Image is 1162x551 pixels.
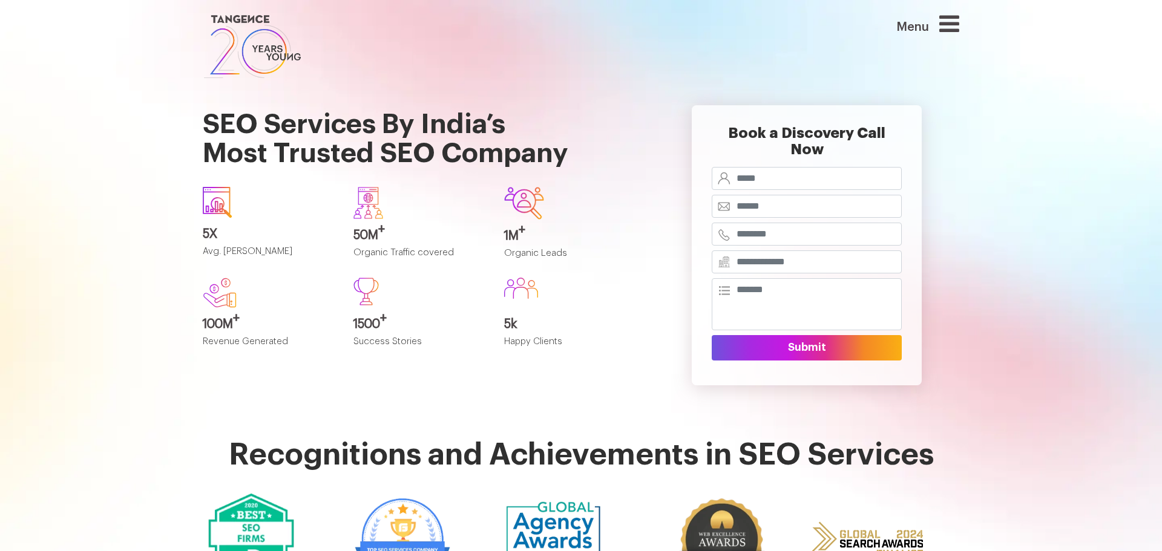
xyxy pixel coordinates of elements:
h3: 1500 [353,318,486,331]
h2: Book a Discovery Call Now [712,125,902,167]
sup: + [233,312,240,324]
h1: SEO Services By India’s Most Trusted SEO Company [203,81,637,177]
img: Path%20473.svg [353,278,379,305]
p: Organic Leads [504,249,637,269]
img: logo SVG [203,12,302,81]
img: new.svg [203,278,237,308]
h3: 1M [504,229,637,243]
h3: 5k [504,318,637,331]
p: Organic Traffic covered [353,248,486,268]
img: icon1.svg [203,187,232,218]
p: Revenue Generated [203,337,335,357]
img: Group-642.svg [504,187,544,219]
h3: 100M [203,318,335,331]
h3: 5X [203,227,335,241]
sup: + [380,312,387,324]
sup: + [378,223,385,235]
p: Happy Clients [504,337,637,357]
p: Avg. [PERSON_NAME] [203,247,335,267]
p: Success Stories [353,337,486,357]
button: Submit [712,335,902,360]
img: Group-640.svg [353,187,383,218]
h1: Recognitions and Achievements in SEO Services [203,439,959,472]
sup: + [519,224,525,236]
img: Group%20586.svg [504,278,538,299]
h3: 50M [353,229,486,242]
